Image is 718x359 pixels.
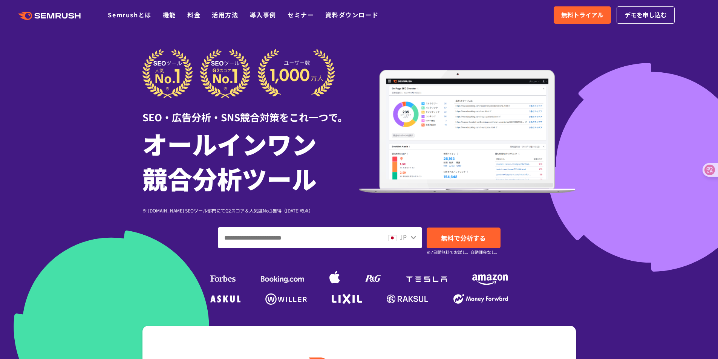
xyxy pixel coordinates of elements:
[187,10,201,19] a: 料金
[441,233,486,243] span: 無料で分析する
[625,10,667,20] span: デモを申し込む
[212,10,238,19] a: 活用方法
[288,10,314,19] a: セミナー
[250,10,276,19] a: 導入事例
[554,6,611,24] a: 無料トライアル
[325,10,378,19] a: 資料ダウンロード
[142,207,359,214] div: ※ [DOMAIN_NAME] SEOツール部門にてG2スコア＆人気度No.1獲得（[DATE]時点）
[163,10,176,19] a: 機能
[427,228,501,248] a: 無料で分析する
[427,249,499,256] small: ※7日間無料でお試し。自動課金なし。
[108,10,151,19] a: Semrushとは
[218,228,381,248] input: ドメイン、キーワードまたはURLを入力してください
[617,6,675,24] a: デモを申し込む
[561,10,603,20] span: 無料トライアル
[142,126,359,196] h1: オールインワン 競合分析ツール
[142,98,359,124] div: SEO・広告分析・SNS競合対策をこれ一つで。
[400,232,407,241] span: JP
